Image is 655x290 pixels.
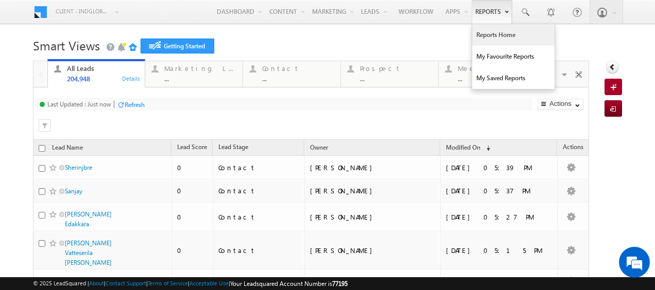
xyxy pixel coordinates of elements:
[262,75,334,82] div: ...
[164,64,236,72] div: Marketing Leads
[177,143,207,151] span: Lead Score
[65,210,112,228] a: [PERSON_NAME] Edakkara
[310,186,436,195] div: [PERSON_NAME]
[472,67,555,89] a: My Saved Reports
[310,212,436,222] div: [PERSON_NAME]
[67,75,139,82] div: 204,948
[446,246,553,255] div: [DATE] 05:15 PM
[472,46,555,67] a: My Favourite Reports
[332,280,348,287] span: 77195
[65,164,92,171] a: Sherinjbre
[458,75,530,82] div: ...
[441,141,495,155] a: Modified On (sorted descending)
[177,163,208,172] div: 0
[56,6,110,16] span: Client - indglobal2 (77195)
[482,144,490,152] span: (sorted descending)
[472,24,555,46] a: Reports Home
[360,75,432,82] div: ...
[122,74,141,83] div: Details
[558,141,589,155] span: Actions
[177,277,208,286] div: 0
[310,277,436,286] div: [PERSON_NAME]
[145,61,243,87] a: Marketing Leads...
[446,212,553,222] div: [DATE] 05:27 PM
[33,37,100,53] span: Smart Views
[148,280,188,286] a: Terms of Service
[47,59,146,88] a: All Leads204,948Details
[189,280,229,286] a: Acceptable Use
[458,64,530,72] div: Meeting
[262,64,334,72] div: Contact
[172,141,212,155] a: Lead Score
[446,277,553,286] div: [DATE] 05:15 PM
[33,279,348,288] span: © 2025 LeadSquared | | | | |
[446,143,480,151] span: Modified On
[47,100,111,108] div: Last Updated : Just now
[218,277,300,286] div: Contact
[310,246,436,255] div: [PERSON_NAME]
[65,239,112,266] a: [PERSON_NAME] Vatteserila [PERSON_NAME]
[39,145,45,152] input: Check all records
[106,280,146,286] a: Contact Support
[141,39,214,53] a: Getting Started
[446,163,553,172] div: [DATE] 05:39 PM
[67,64,139,72] div: All Leads
[125,101,145,108] div: Refresh
[230,280,348,287] span: Your Leadsquared Account Number is
[218,163,300,172] div: Contact
[218,186,300,195] div: Contact
[177,246,208,255] div: 0
[89,280,104,286] a: About
[218,212,300,222] div: Contact
[310,143,328,151] span: Owner
[177,212,208,222] div: 0
[164,75,236,82] div: ...
[218,143,248,151] span: Lead Stage
[340,61,439,87] a: Prospect...
[218,246,300,255] div: Contact
[213,141,253,155] a: Lead Stage
[47,142,88,155] a: Lead Name
[438,61,537,87] a: Meeting...
[65,187,82,195] a: Sanjay
[243,61,341,87] a: Contact...
[310,163,436,172] div: [PERSON_NAME]
[177,186,208,195] div: 0
[360,64,432,72] div: Prospect
[446,186,553,195] div: [DATE] 05:37 PM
